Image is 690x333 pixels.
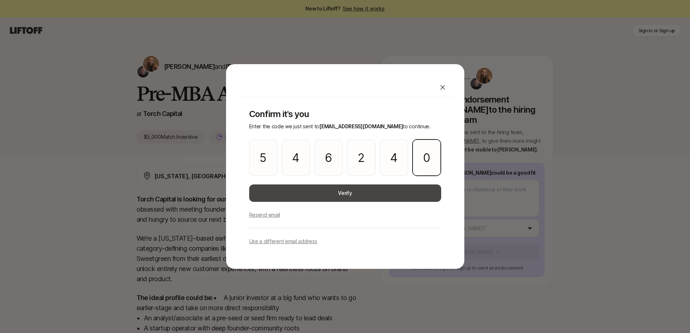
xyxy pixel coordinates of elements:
p: Resend email [249,211,280,219]
input: Please enter OTP character 6 [413,140,441,176]
input: Please enter OTP character 1 [249,140,277,176]
input: Please enter OTP character 4 [347,140,375,176]
input: Please enter OTP character 3 [314,140,343,176]
input: Please enter OTP character 2 [282,140,310,176]
span: [EMAIL_ADDRESS][DOMAIN_NAME] [319,123,403,129]
button: Verify [249,184,441,202]
p: Use a different email address [249,237,317,246]
p: Enter the code we just sent to to continue. [249,122,441,131]
input: Please enter OTP character 5 [380,140,408,176]
p: Confirm it's you [249,109,441,119]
